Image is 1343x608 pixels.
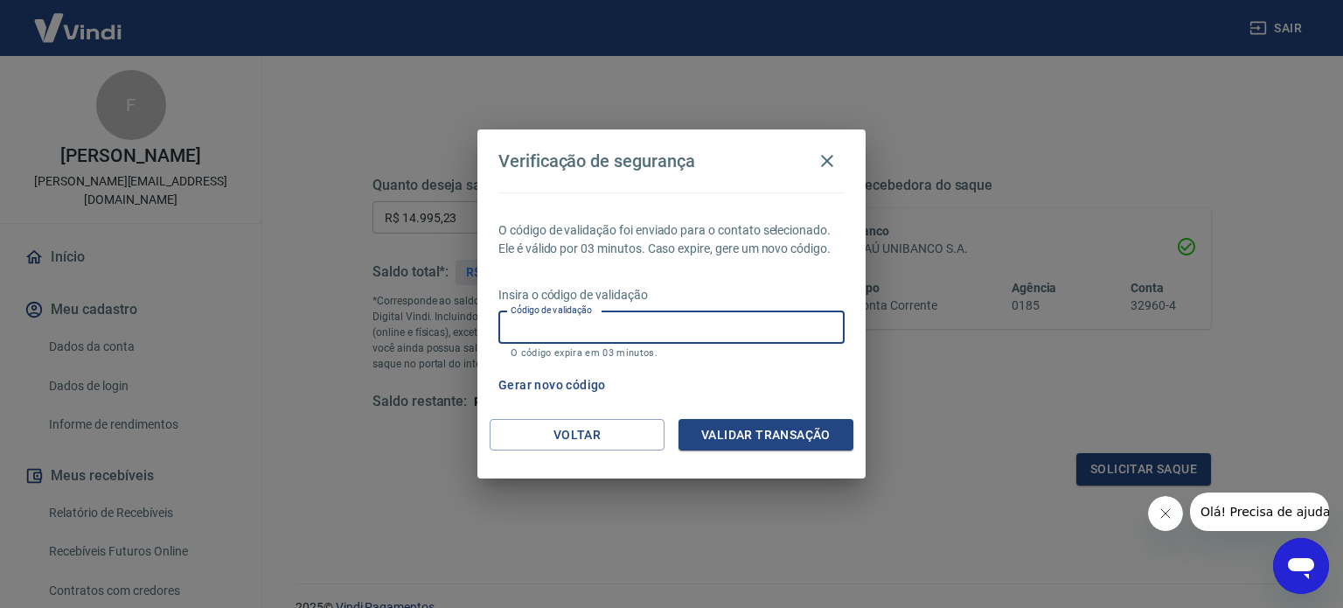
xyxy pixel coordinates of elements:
iframe: Mensagem da empresa [1190,493,1329,531]
button: Validar transação [678,419,853,451]
p: O código expira em 03 minutos. [511,347,832,359]
iframe: Botão para abrir a janela de mensagens [1273,538,1329,594]
button: Voltar [490,419,665,451]
button: Gerar novo código [491,369,613,402]
span: Olá! Precisa de ajuda? [10,12,147,26]
p: O código de validação foi enviado para o contato selecionado. Ele é válido por 03 minutos. Caso e... [498,221,845,258]
h4: Verificação de segurança [498,150,695,171]
iframe: Fechar mensagem [1148,496,1183,531]
label: Código de validação [511,304,592,317]
p: Insira o código de validação [498,286,845,304]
